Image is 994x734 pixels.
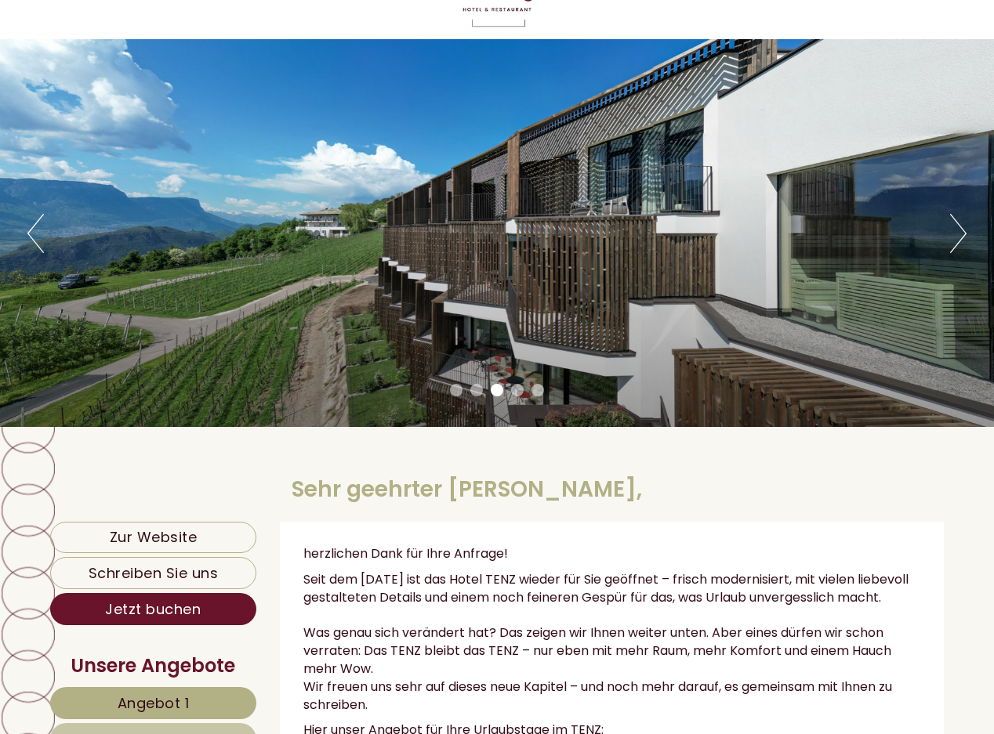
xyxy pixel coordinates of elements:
[12,45,280,93] div: Guten Tag, wie können wir Ihnen helfen?
[118,693,190,713] span: Angebot 1
[950,214,967,253] button: Next
[27,214,44,253] button: Previous
[24,79,272,90] small: 11:26
[50,593,256,625] a: Jetzt buchen
[50,653,256,679] div: Unsere Angebote
[303,571,921,714] p: Seit dem [DATE] ist das Hotel TENZ wieder für Sie geöffnet – frisch modernisiert, mit vielen lieb...
[24,49,272,61] div: Hotel Tenz
[292,478,642,502] h1: Sehr geehrter [PERSON_NAME],
[50,557,256,589] a: Schreiben Sie uns
[50,522,256,553] a: Zur Website
[278,12,340,38] div: [DATE]
[303,545,921,563] p: herzlichen Dank für Ihre Anfrage!
[514,408,618,440] button: Senden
